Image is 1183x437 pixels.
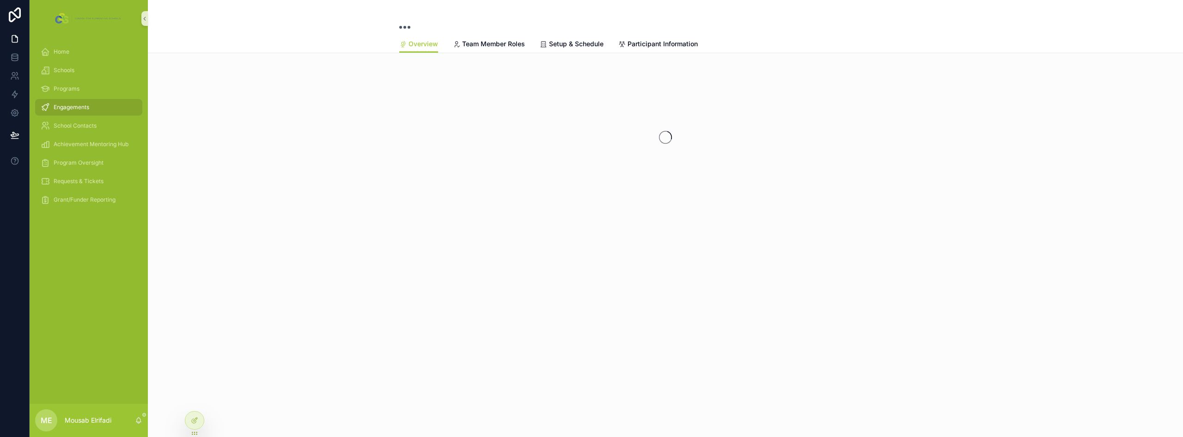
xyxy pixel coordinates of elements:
a: Program Oversight [35,154,142,171]
a: Home [35,43,142,60]
a: Engagements [35,99,142,116]
span: Schools [54,67,74,74]
a: Schools [35,62,142,79]
span: Overview [409,39,438,49]
span: Engagements [54,104,89,111]
img: App logo [53,11,124,26]
a: School Contacts [35,117,142,134]
span: Program Oversight [54,159,104,166]
span: Requests & Tickets [54,178,104,185]
span: Grant/Funder Reporting [54,196,116,203]
span: School Contacts [54,122,97,129]
a: Achievement Mentoring Hub [35,136,142,153]
a: Overview [399,36,438,53]
a: Setup & Schedule [540,36,604,54]
a: Participant Information [618,36,698,54]
span: Participant Information [628,39,698,49]
p: Mousab Elrifadi [65,416,111,425]
a: Programs [35,80,142,97]
span: Setup & Schedule [549,39,604,49]
a: Requests & Tickets [35,173,142,190]
a: Grant/Funder Reporting [35,191,142,208]
span: Team Member Roles [462,39,525,49]
span: Home [54,48,69,55]
div: scrollable content [30,37,148,220]
span: ME [41,415,52,426]
span: Achievement Mentoring Hub [54,141,128,148]
a: Team Member Roles [453,36,525,54]
span: Programs [54,85,79,92]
